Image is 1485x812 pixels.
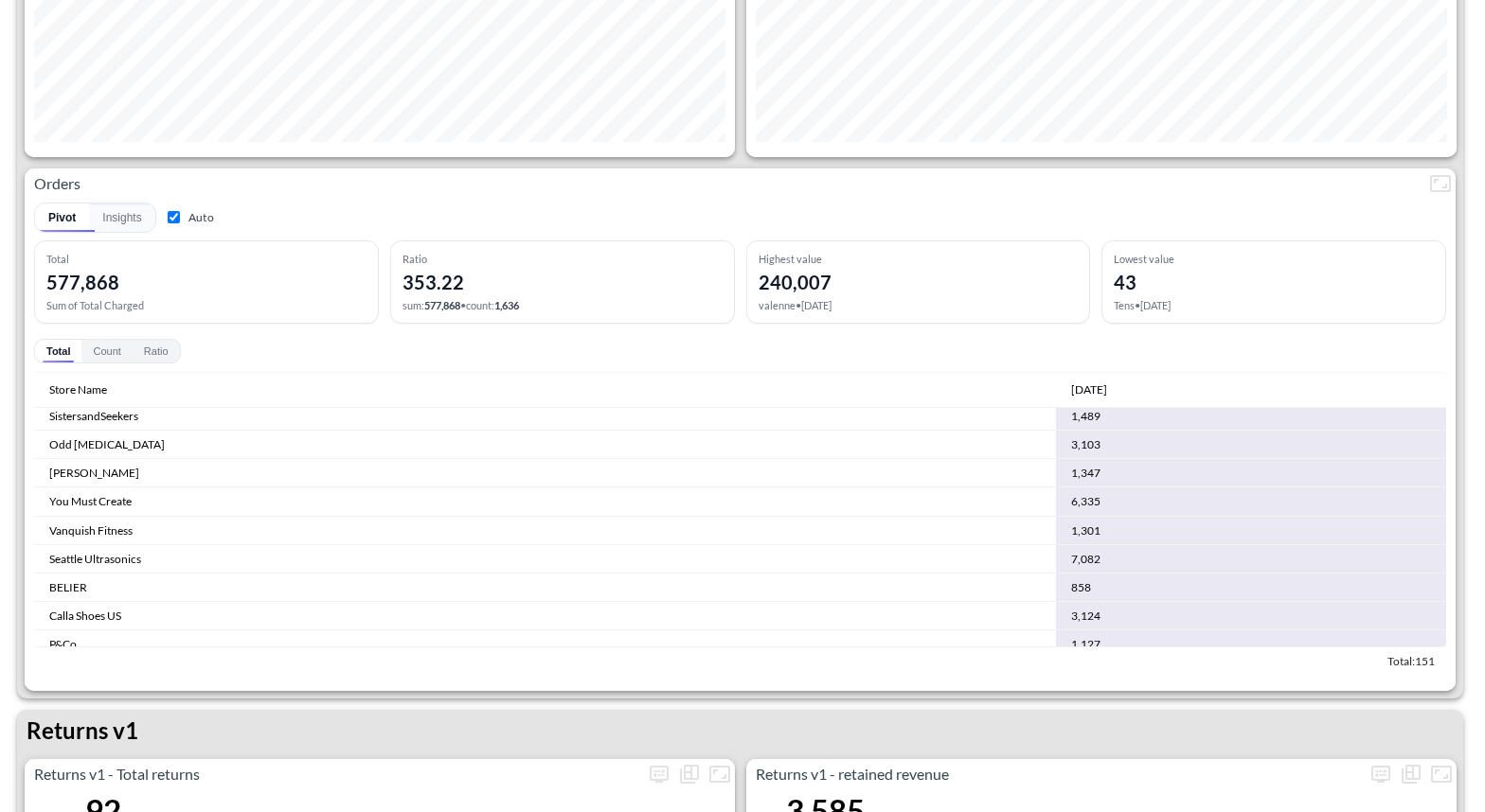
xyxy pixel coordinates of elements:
div: 353.22 [403,271,464,293]
div: sum: • count: [403,299,723,311]
button: more [1366,759,1396,789]
div: Total [46,253,367,265]
td: 1,301 [1056,517,1447,545]
button: Total [35,340,81,362]
td: Calla Shoes US [34,602,1056,630]
td: P&Co [34,630,1056,659]
label: Auto [164,208,214,226]
button: more [644,759,674,789]
span: 1,636 [494,299,519,311]
td: 1,127 [1056,630,1447,659]
td: SistersandSeekers [34,402,1056,431]
div: valenne • [DATE] [759,299,1079,311]
span: Sep 2025 [1071,379,1132,401]
div: Show as… [1396,759,1426,789]
div: Tens • [DATE] [1114,299,1434,311]
button: Ratio [133,340,180,362]
p: Orders [25,172,1425,195]
button: Fullscreen [705,759,735,789]
td: 3,124 [1056,602,1447,630]
span: Total: 151 [1387,654,1435,668]
td: 1,489 [1056,402,1447,431]
td: Vanquish Fitness [34,517,1056,545]
div: Lowest value [1114,253,1434,265]
div: Sum of Total Charged [46,299,367,311]
td: 7,082 [1056,545,1447,574]
span: 577,868 [424,299,460,311]
span: Display settings [644,759,674,789]
td: 3,103 [1056,431,1447,459]
button: Fullscreen [1426,759,1457,789]
button: Pivot [35,203,89,232]
div: 240,007 [759,271,832,293]
td: You Must Create [34,487,1056,516]
span: Display settings [1366,759,1396,789]
div: Store Name [49,379,107,401]
span: Store Name [49,379,132,401]
button: Insights [89,203,154,232]
td: Seattle Ultrasonics [34,545,1056,574]
p: Returns v1 - Total returns [25,763,644,786]
div: Pivot values [34,339,181,363]
td: [PERSON_NAME] [34,459,1056,487]
button: Fullscreen [1425,168,1456,199]
td: 1,347 [1056,459,1447,487]
p: Returns v1 [27,714,138,748]
p: Returns v1 - retained revenue [746,763,1366,786]
div: Sep 2025 [1071,379,1107,401]
div: Show as… [674,759,705,789]
div: Highest value [759,253,1079,265]
div: 43 [1114,271,1136,293]
td: Odd [MEDICAL_DATA] [34,431,1056,459]
td: 6,335 [1056,487,1447,516]
button: Count [81,340,132,362]
div: 577,868 [46,271,119,293]
div: Ratio [403,253,723,265]
td: 858 [1056,574,1447,602]
input: Auto [168,211,180,223]
td: BELIER [34,574,1056,602]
